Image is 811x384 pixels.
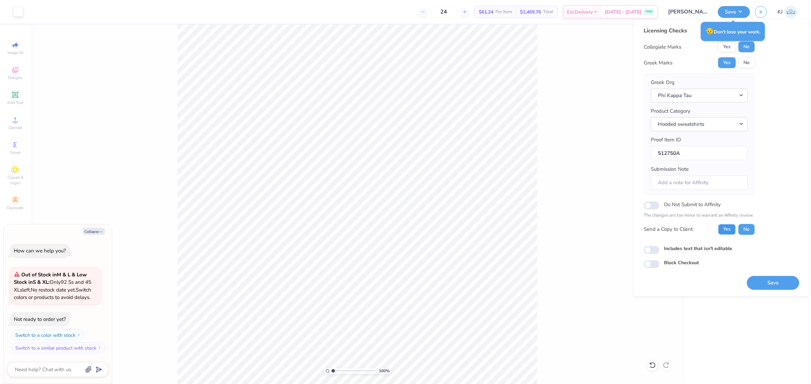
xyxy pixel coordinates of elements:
[651,117,747,131] button: Hooded sweatshirts
[77,333,81,337] img: Switch to a color with stock
[651,165,689,173] label: Submission Note
[784,5,797,19] img: Kendra Jingco
[701,22,765,41] div: Don’t lose your work.
[644,225,693,233] div: Send a Copy to Client
[10,150,21,155] span: Greek
[14,247,66,254] div: How can we help you?
[738,57,755,68] button: No
[718,42,736,52] button: Yes
[7,205,23,211] span: Decorate
[567,8,593,16] span: Est. Delivery
[14,271,91,301] span: Only 92 Ss and 45 XLs left. Switch colors or products to avoid delays.
[644,27,755,35] div: Licensing Checks
[644,43,681,51] div: Collegiate Marks
[645,9,653,14] span: FREE
[663,5,713,19] input: Untitled Design
[98,346,102,350] img: Switch to a similar product with stock
[3,175,27,186] span: Clipart & logos
[738,42,755,52] button: No
[31,286,76,293] span: No restock date yet.
[8,125,22,130] span: Upload
[738,224,755,235] button: No
[495,8,512,16] span: Per Item
[11,330,84,340] button: Switch to a color with stock
[778,5,797,19] a: KJ
[21,271,72,278] strong: Out of Stock in M & L
[664,200,721,209] label: Do Not Submit to Affinity
[747,276,799,290] button: Save
[431,6,457,18] input: – –
[651,136,681,144] label: Proof Item ID
[543,8,553,16] span: Total
[651,88,747,102] button: Phi Kappa Tau
[8,75,23,80] span: Designs
[7,50,23,55] span: Image AI
[82,228,105,235] button: Collapse
[379,368,390,374] span: 100 %
[651,107,690,115] label: Product Category
[651,175,747,190] input: Add a note for Affinity
[778,8,783,16] span: KJ
[11,342,105,353] button: Switch to a similar product with stock
[718,57,736,68] button: Yes
[718,6,750,18] button: Save
[664,259,699,266] label: Block Checkout
[706,27,714,36] span: 😥
[14,316,66,323] div: Not ready to order yet?
[644,59,672,67] div: Greek Marks
[651,79,674,86] label: Greek Org
[644,212,755,219] p: The changes are too minor to warrant an Affinity review.
[664,245,732,252] label: Includes text that isn't editable
[520,8,541,16] span: $1,469.76
[7,100,23,105] span: Add Text
[718,224,736,235] button: Yes
[479,8,493,16] span: $61.24
[605,8,641,16] span: [DATE] - [DATE]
